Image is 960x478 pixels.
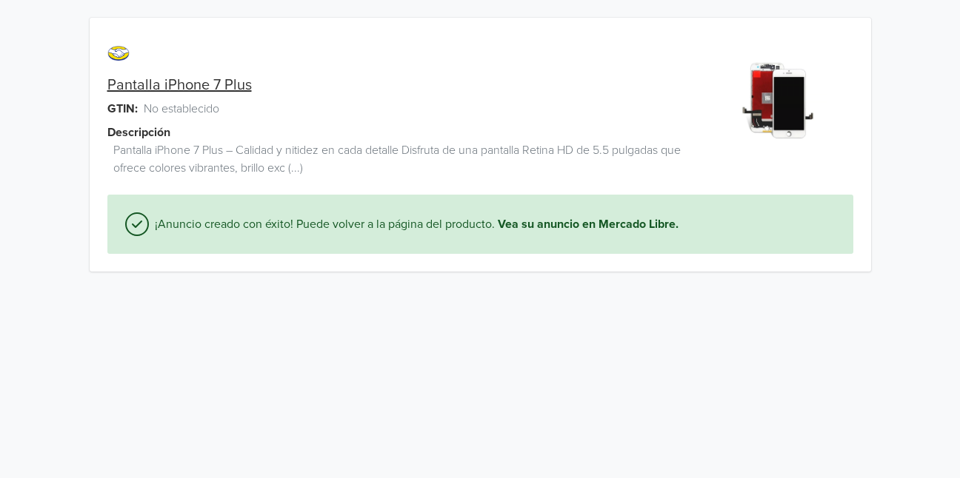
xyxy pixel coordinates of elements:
a: Pantalla iPhone 7 Plus [107,76,252,94]
img: product_image [717,47,829,159]
span: Descripción [107,124,170,141]
a: Vea su anuncio en Mercado Libre. [498,215,679,233]
span: ¡Anuncio creado con éxito! [149,215,296,233]
span: No establecido [144,100,219,118]
span: GTIN: [107,100,138,118]
span: Pantalla iPhone 7 Plus – Calidad y nitidez en cada detalle Disfruta de una pantalla Retina HD de ... [113,141,693,177]
span: Puede volver a la página del producto. [296,215,498,233]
